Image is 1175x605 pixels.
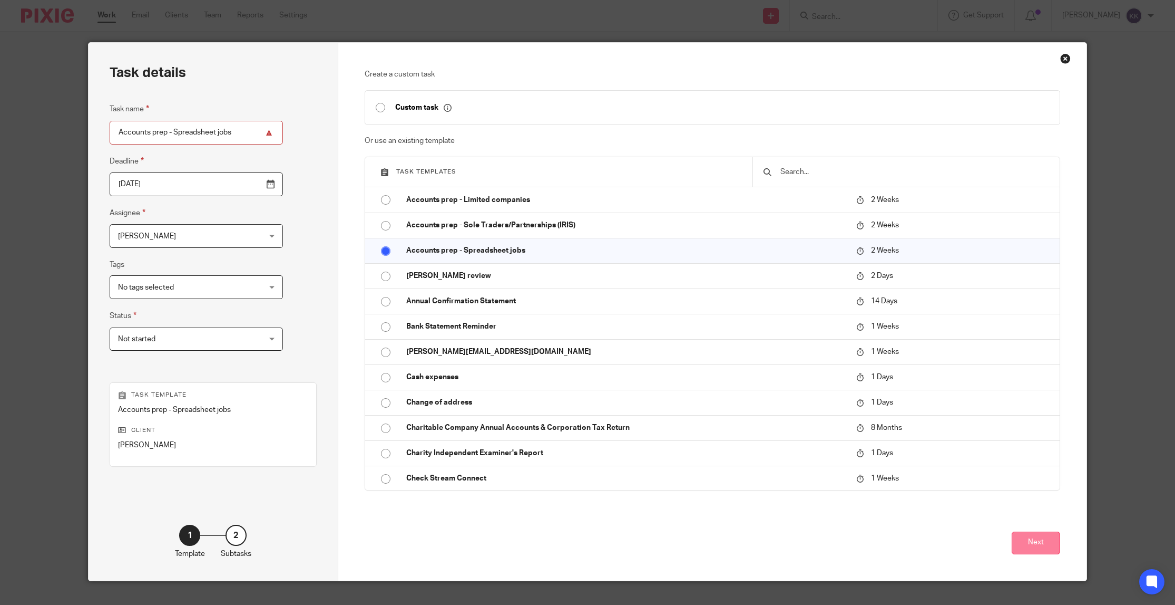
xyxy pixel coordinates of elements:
div: Close this dialog window [1060,53,1071,64]
input: Pick a date [110,172,283,196]
h2: Task details [110,64,186,82]
label: Deadline [110,155,144,167]
p: Charity Independent Examiner's Report [406,448,846,458]
span: 8 Months [871,424,902,431]
span: 2 Weeks [871,196,899,204]
input: Search... [779,166,1049,178]
p: Bank Statement Reminder [406,321,846,332]
p: Cash expenses [406,372,846,382]
span: 14 Days [871,297,897,305]
button: Next [1012,532,1060,554]
span: 1 Days [871,373,893,381]
p: Custom task [395,103,452,112]
input: Task name [110,121,283,145]
span: [PERSON_NAME] [118,233,176,240]
p: Accounts prep - Limited companies [406,195,846,205]
p: Accounts prep - Spreadsheet jobs [118,405,308,415]
span: 1 Weeks [871,323,899,330]
span: Not started [118,335,155,343]
label: Tags [110,260,124,270]
span: 1 Weeks [871,475,899,482]
span: No tags selected [118,284,174,291]
p: Change of address [406,397,846,408]
span: 2 Weeks [871,247,899,254]
p: Accounts prep - Sole Traders/Partnerships (IRIS) [406,220,846,231]
p: Create a custom task [365,69,1060,80]
p: [PERSON_NAME] [118,440,308,450]
label: Assignee [110,207,145,219]
span: 2 Weeks [871,222,899,229]
p: Annual Confirmation Statement [406,296,846,306]
p: Subtasks [221,549,251,559]
p: Or use an existing template [365,136,1060,146]
p: Check Stream Connect [406,473,846,484]
p: [PERSON_NAME][EMAIL_ADDRESS][DOMAIN_NAME] [406,347,846,357]
p: Template [175,549,205,559]
p: Task template [118,391,308,399]
span: 2 Days [871,272,893,280]
label: Status [110,310,136,322]
p: Accounts prep - Spreadsheet jobs [406,245,846,256]
span: 1 Weeks [871,348,899,356]
span: Task templates [396,169,456,175]
label: Task name [110,103,149,115]
span: 1 Days [871,449,893,457]
p: [PERSON_NAME] review [406,271,846,281]
p: Charitable Company Annual Accounts & Corporation Tax Return [406,422,846,433]
div: 1 [179,525,200,546]
div: 2 [226,525,247,546]
p: Client [118,426,308,435]
span: 1 Days [871,399,893,406]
